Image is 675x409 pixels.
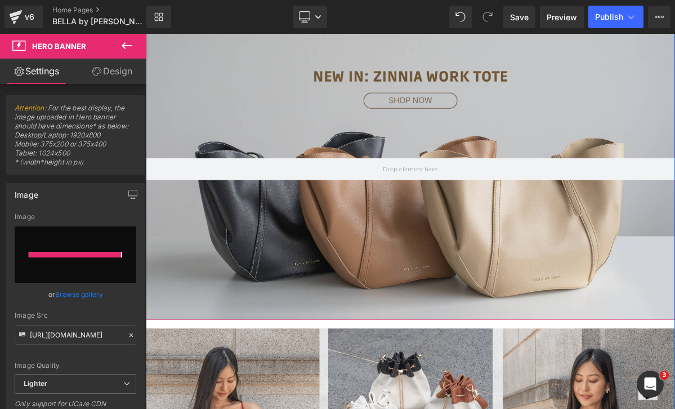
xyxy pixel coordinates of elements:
button: Undo [449,6,472,28]
button: Publish [588,6,643,28]
a: Preview [540,6,584,28]
div: Image Src [15,312,136,319]
a: Browse gallery [55,284,103,304]
a: Attention [15,104,44,112]
span: Hero Banner [32,42,86,51]
div: v6 [23,10,37,24]
div: Image [15,184,38,199]
span: BELLA by [PERSON_NAME] l Singapore Online Bag and Monogrammed Vegan Leather Products [52,17,144,26]
input: Link [15,325,136,345]
span: Preview [547,11,577,23]
button: Redo [476,6,499,28]
div: Image [15,213,136,221]
button: More [648,6,670,28]
a: New Library [146,6,171,28]
b: Lighter [24,379,47,388]
div: Image Quality [15,362,136,370]
span: Save [510,11,529,23]
div: or [15,288,136,300]
a: Design [75,59,149,84]
a: Home Pages [52,6,165,15]
iframe: Intercom live chat [637,371,664,398]
span: : For the best display, the image uploaded in Hero banner should have dimensions* as below: Deskt... [15,104,136,174]
a: v6 [5,6,43,28]
span: 3 [660,371,669,380]
span: Publish [595,12,623,21]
